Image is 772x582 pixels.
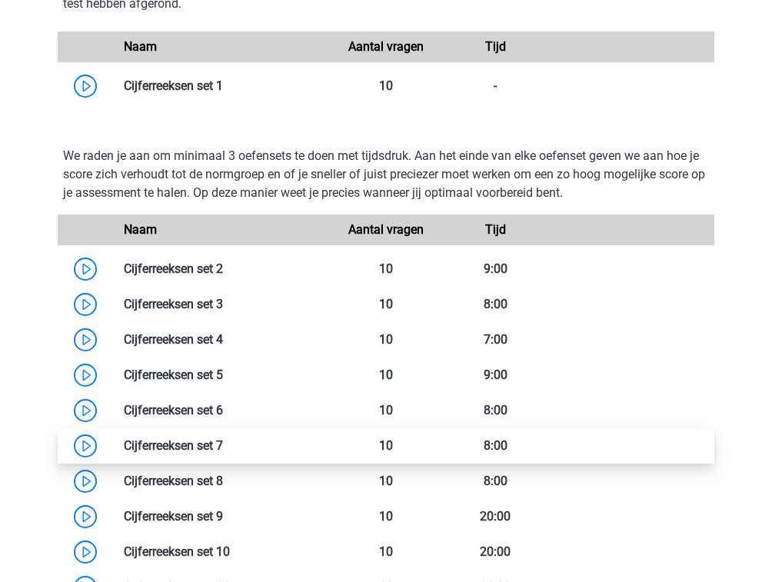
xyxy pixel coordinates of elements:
[112,38,331,56] div: Naam
[112,366,331,384] div: Cijferreeksen set 5
[441,221,550,239] div: Tijd
[112,507,331,526] div: Cijferreeksen set 9
[112,437,331,455] div: Cijferreeksen set 7
[112,77,331,95] div: Cijferreeksen set 1
[112,295,331,314] div: Cijferreeksen set 3
[331,221,441,239] div: Aantal vragen
[112,221,331,239] div: Naam
[112,543,331,561] div: Cijferreeksen set 10
[112,472,331,491] div: Cijferreeksen set 8
[112,260,331,278] div: Cijferreeksen set 2
[441,38,550,56] div: Tijd
[331,38,441,56] div: Aantal vragen
[63,147,709,202] p: We raden je aan om minimaal 3 oefensets te doen met tijdsdruk. Aan het einde van elke oefenset ge...
[112,331,331,349] div: Cijferreeksen set 4
[112,401,331,420] div: Cijferreeksen set 6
